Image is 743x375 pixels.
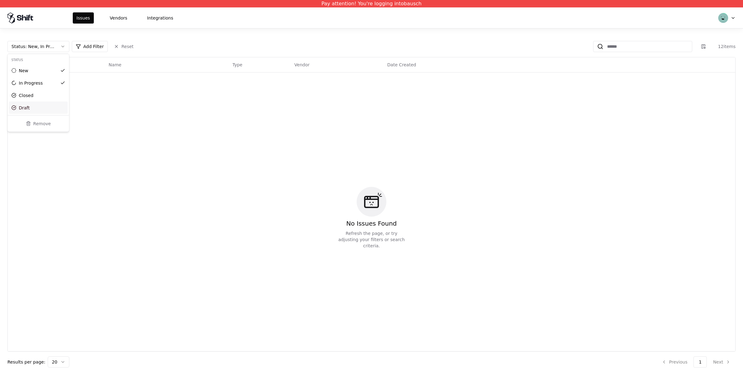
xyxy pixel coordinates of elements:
[19,68,28,74] div: New
[19,80,43,86] div: In Progress
[8,54,69,116] div: Suggestions
[19,105,30,111] div: Draft
[10,118,67,129] button: Remove
[19,92,33,99] div: Closed
[11,58,23,62] span: Status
